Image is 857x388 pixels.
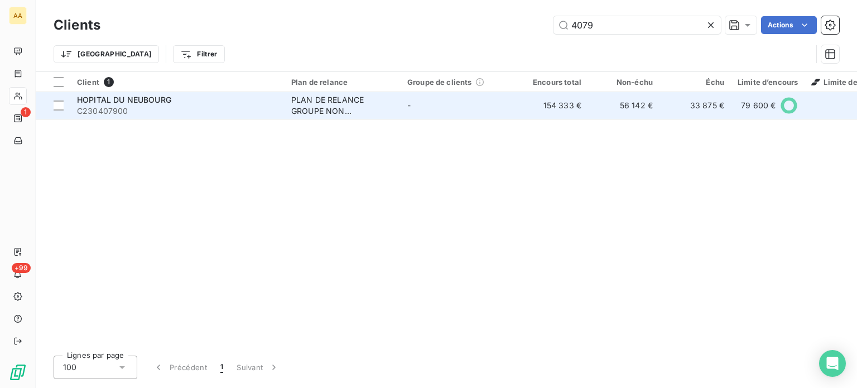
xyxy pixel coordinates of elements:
[230,356,286,379] button: Suivant
[21,107,31,117] span: 1
[104,77,114,87] span: 1
[523,78,581,87] div: Encours total
[741,100,776,111] span: 79 600 €
[77,106,278,117] span: C230407900
[214,356,230,379] button: 1
[77,78,99,87] span: Client
[12,263,31,273] span: +99
[407,78,472,87] span: Groupe de clients
[291,78,394,87] div: Plan de relance
[146,356,214,379] button: Précédent
[595,78,653,87] div: Non-échu
[761,16,817,34] button: Actions
[77,95,171,104] span: HOPITAL DU NEUBOURG
[220,362,223,373] span: 1
[54,15,100,35] h3: Clients
[173,45,224,63] button: Filtrer
[553,16,721,34] input: Rechercher
[407,100,411,110] span: -
[588,92,659,119] td: 56 142 €
[9,363,27,381] img: Logo LeanPay
[291,94,394,117] div: PLAN DE RELANCE GROUPE NON AUTOMATIQUE
[9,7,27,25] div: AA
[666,78,724,87] div: Échu
[819,350,846,377] div: Open Intercom Messenger
[659,92,731,119] td: 33 875 €
[54,45,159,63] button: [GEOGRAPHIC_DATA]
[63,362,76,373] span: 100
[738,78,798,87] div: Limite d’encours
[517,92,588,119] td: 154 333 €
